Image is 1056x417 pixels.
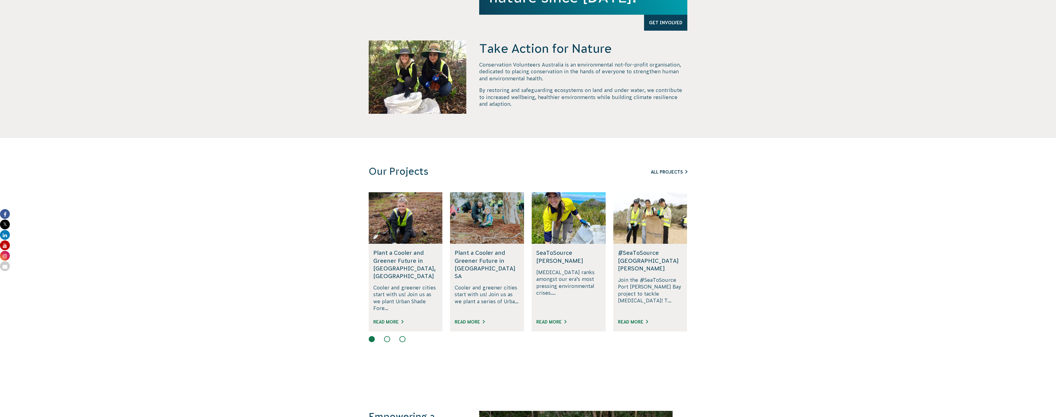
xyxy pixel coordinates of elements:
h5: SeaToSource [PERSON_NAME] [536,249,601,264]
p: Conservation Volunteers Australia is an environmental not-for-profit organisation, dedicated to p... [479,61,687,82]
p: By restoring and safeguarding ecosystems on land and under water, we contribute to increased well... [479,87,687,107]
p: Cooler and greener cities start with us! Join us as we plant Urban Shade Fore... [373,284,438,312]
a: Read More [373,319,403,324]
a: Read More [618,319,648,324]
h5: Plant a Cooler and Greener Future in [GEOGRAPHIC_DATA], [GEOGRAPHIC_DATA] [373,249,438,280]
a: Get Involved [644,15,687,31]
h3: Our Projects [369,166,604,178]
a: All Projects [651,170,687,174]
p: [MEDICAL_DATA] ranks amongst our era’s most pressing environmental crises.... [536,269,601,312]
a: Read More [536,319,566,324]
p: Join the #SeaToSource Port [PERSON_NAME] Bay project to tackle [MEDICAL_DATA]! T... [618,277,683,312]
h5: #SeaToSource [GEOGRAPHIC_DATA][PERSON_NAME] [618,249,683,272]
h5: Plant a Cooler and Greener Future in [GEOGRAPHIC_DATA] SA [455,249,519,280]
h4: Take Action for Nature [479,40,687,56]
a: Read More [455,319,485,324]
p: Cooler and greener cities start with us! Join us as we plant a series of Urba... [455,284,519,312]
